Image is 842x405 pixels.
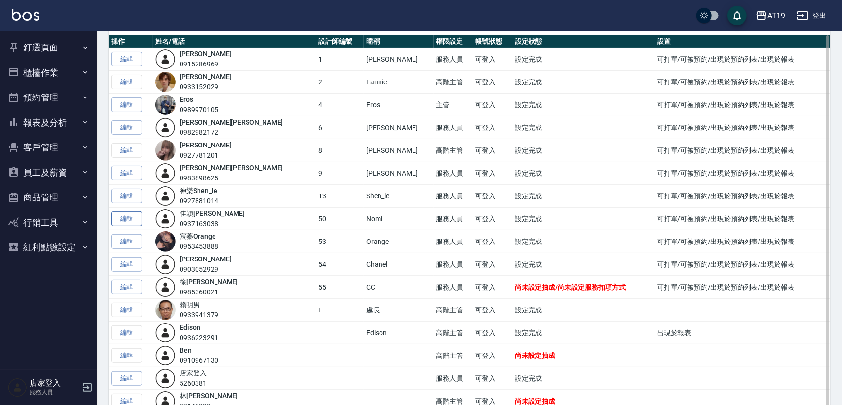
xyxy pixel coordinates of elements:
[111,280,142,295] a: 編輯
[155,209,176,229] img: user-login-man-human-body-mobile-person-512.png
[180,369,207,377] a: 店家登入
[655,35,830,48] th: 設置
[473,185,512,208] td: 可登入
[655,322,830,344] td: 出現於報表
[364,299,434,322] td: 處長
[180,50,231,58] a: [PERSON_NAME]
[655,253,830,276] td: 可打單/可被預約/出現於預約列表/出現於報表
[727,6,747,25] button: save
[316,276,364,299] td: 55
[4,235,93,260] button: 紅利點數設定
[364,208,434,230] td: Nomi
[155,277,176,297] img: user-login-man-human-body-mobile-person-512.png
[655,139,830,162] td: 可打單/可被預約/出現於預約列表/出現於報表
[30,378,79,388] h5: 店家登入
[4,110,93,135] button: 報表及分析
[364,162,434,185] td: [PERSON_NAME]
[473,299,512,322] td: 可登入
[512,322,655,344] td: 設定完成
[434,208,473,230] td: 服務人員
[180,356,218,366] div: 0910967130
[180,196,218,206] div: 0927881014
[111,97,142,113] a: 編輯
[473,35,512,48] th: 帳號狀態
[180,232,216,240] a: 宸蓁Orange
[111,189,142,204] a: 編輯
[473,322,512,344] td: 可登入
[4,210,93,235] button: 行銷工具
[434,71,473,94] td: 高階主管
[515,352,556,359] span: 尚未設定抽成
[180,324,200,331] a: Edison
[4,135,93,160] button: 客戶管理
[767,10,785,22] div: AT19
[111,120,142,135] a: 編輯
[655,276,830,299] td: 可打單/可被預約/出現於預約列表/出現於報表
[512,116,655,139] td: 設定完成
[655,162,830,185] td: 可打單/可被預約/出現於預約列表/出現於報表
[180,278,238,286] a: 徐[PERSON_NAME]
[655,94,830,116] td: 可打單/可被預約/出現於預約列表/出現於報表
[364,94,434,116] td: Eros
[180,310,218,320] div: 0933941379
[364,48,434,71] td: [PERSON_NAME]
[180,210,245,217] a: 佳穎[PERSON_NAME]
[752,6,789,26] button: AT19
[155,300,176,320] img: avatar.jpeg
[155,186,176,206] img: user-login-man-human-body-mobile-person-512.png
[512,35,655,48] th: 設定狀態
[434,48,473,71] td: 服務人員
[8,378,27,397] img: Person
[155,49,176,69] img: user-login-man-human-body-mobile-person-512.png
[364,139,434,162] td: [PERSON_NAME]
[180,141,231,149] a: [PERSON_NAME]
[111,52,142,67] a: 編輯
[316,230,364,253] td: 53
[515,283,626,291] span: 尚未設定抽成/尚未設定服務扣項方式
[316,208,364,230] td: 50
[473,230,512,253] td: 可登入
[180,59,231,69] div: 0915286969
[180,333,218,343] div: 0936223291
[180,219,245,229] div: 0937163038
[364,253,434,276] td: Chanel
[655,208,830,230] td: 可打單/可被預約/出現於預約列表/出現於報表
[364,230,434,253] td: Orange
[473,116,512,139] td: 可登入
[180,264,231,275] div: 0903052929
[180,128,283,138] div: 0982982172
[364,276,434,299] td: CC
[12,9,39,21] img: Logo
[180,173,283,183] div: 0983898625
[473,162,512,185] td: 可登入
[512,94,655,116] td: 設定完成
[473,71,512,94] td: 可登入
[793,7,830,25] button: 登出
[4,60,93,85] button: 櫃檯作業
[316,299,364,322] td: L
[30,388,79,397] p: 服務人員
[316,35,364,48] th: 設計師編號
[155,72,176,92] img: avatar.jpeg
[155,368,176,389] img: user-login-man-human-body-mobile-person-512.png
[655,71,830,94] td: 可打單/可被預約/出現於預約列表/出現於報表
[434,162,473,185] td: 服務人員
[473,276,512,299] td: 可登入
[512,48,655,71] td: 設定完成
[434,276,473,299] td: 服務人員
[512,185,655,208] td: 設定完成
[655,185,830,208] td: 可打單/可被預約/出現於預約列表/出現於報表
[109,35,153,48] th: 操作
[364,185,434,208] td: Shen_le
[434,367,473,390] td: 服務人員
[180,164,283,172] a: [PERSON_NAME][PERSON_NAME]
[180,287,238,297] div: 0985360021
[473,94,512,116] td: 可登入
[155,95,176,115] img: avatar.jpeg
[364,116,434,139] td: [PERSON_NAME]
[111,371,142,386] a: 編輯
[473,367,512,390] td: 可登入
[180,73,231,81] a: [PERSON_NAME]
[316,139,364,162] td: 8
[111,211,142,227] a: 編輯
